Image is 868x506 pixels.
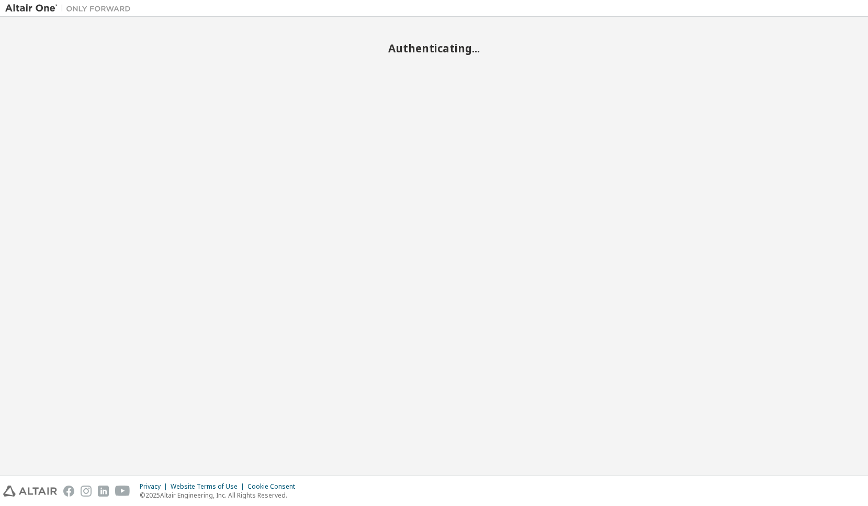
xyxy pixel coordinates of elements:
[81,486,92,497] img: instagram.svg
[247,482,301,491] div: Cookie Consent
[5,3,136,14] img: Altair One
[115,486,130,497] img: youtube.svg
[140,491,301,500] p: © 2025 Altair Engineering, Inc. All Rights Reserved.
[5,41,863,55] h2: Authenticating...
[98,486,109,497] img: linkedin.svg
[63,486,74,497] img: facebook.svg
[171,482,247,491] div: Website Terms of Use
[140,482,171,491] div: Privacy
[3,486,57,497] img: altair_logo.svg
